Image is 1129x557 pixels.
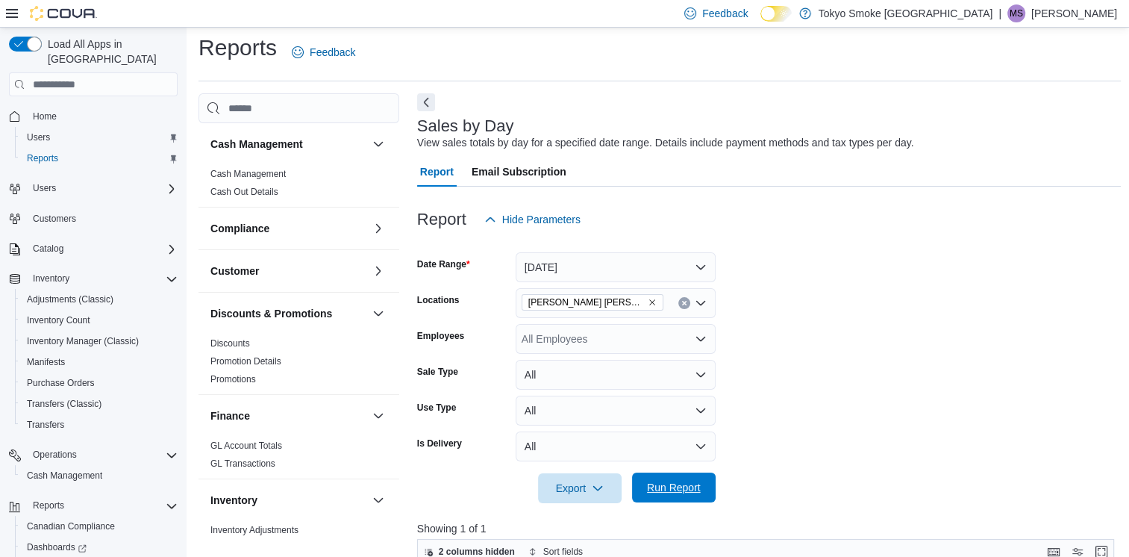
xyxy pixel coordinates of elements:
[15,311,184,332] button: Inventory Count
[210,493,257,508] h3: Inventory
[15,149,184,169] button: Reports
[210,338,250,349] a: Discounts
[27,180,178,198] span: Users
[21,150,64,168] a: Reports
[3,445,184,466] button: Operations
[210,441,282,451] a: GL Account Totals
[417,135,914,151] div: View sales totals by day for a specified date range. Details include payment methods and tax type...
[210,356,281,367] a: Promotion Details
[1007,4,1025,22] div: Makenna Simon
[369,407,387,425] button: Finance
[3,269,184,290] button: Inventory
[27,315,90,327] span: Inventory Count
[3,208,184,230] button: Customers
[417,521,1122,536] p: Showing 1 of 1
[27,153,58,165] span: Reports
[27,132,50,144] span: Users
[286,37,361,67] a: Feedback
[420,157,454,187] span: Report
[547,473,613,503] span: Export
[210,524,298,536] span: Inventory Adjustments
[210,458,275,469] a: GL Transactions
[21,333,145,351] a: Inventory Manager (Classic)
[21,375,101,393] a: Purchase Orders
[27,399,101,411] span: Transfers (Classic)
[15,332,184,352] button: Inventory Manager (Classic)
[21,467,178,485] span: Cash Management
[210,264,259,278] h3: Customer
[21,312,96,330] a: Inventory Count
[27,497,70,515] button: Reports
[21,312,178,330] span: Inventory Count
[1010,4,1023,22] span: MS
[21,417,178,435] span: Transfers
[695,333,707,345] button: Open list of options
[27,446,83,464] button: Operations
[33,500,64,512] span: Reports
[516,360,716,390] button: All
[21,518,178,536] span: Canadian Compliance
[417,117,514,135] h3: Sales by Day
[210,525,298,535] a: Inventory Adjustments
[648,298,657,307] button: Remove Melville Prince William from selection in this group
[21,354,71,372] a: Manifests
[27,211,82,228] a: Customers
[310,45,355,60] span: Feedback
[516,252,716,282] button: [DATE]
[210,168,286,180] span: Cash Management
[210,306,332,321] h3: Discounts & Promotions
[210,137,303,152] h3: Cash Management
[998,4,1001,22] p: |
[522,294,663,311] span: Melville Prince William
[210,306,366,321] button: Discounts & Promotions
[27,497,178,515] span: Reports
[198,33,277,63] h1: Reports
[417,211,466,228] h3: Report
[27,107,178,125] span: Home
[417,438,462,449] label: Is Delivery
[702,6,748,21] span: Feedback
[819,4,993,22] p: Tokyo Smoke [GEOGRAPHIC_DATA]
[198,437,399,479] div: Finance
[369,305,387,323] button: Discounts & Promotions
[417,258,470,270] label: Date Range
[210,374,256,385] a: Promotions
[27,470,102,482] span: Cash Management
[198,165,399,207] div: Cash Management
[210,408,250,423] h3: Finance
[417,294,460,306] label: Locations
[647,480,701,495] span: Run Report
[210,187,278,197] a: Cash Out Details
[21,354,178,372] span: Manifests
[33,183,56,195] span: Users
[33,111,57,123] span: Home
[27,294,113,306] span: Adjustments (Classic)
[417,330,464,342] label: Employees
[21,539,178,557] span: Dashboards
[33,273,69,285] span: Inventory
[369,135,387,153] button: Cash Management
[27,108,63,126] a: Home
[210,169,286,179] a: Cash Management
[478,205,587,234] button: Hide Parameters
[27,180,62,198] button: Users
[210,355,281,367] span: Promotion Details
[210,337,250,349] span: Discounts
[502,212,581,227] span: Hide Parameters
[42,37,178,66] span: Load All Apps in [GEOGRAPHIC_DATA]
[15,517,184,538] button: Canadian Compliance
[21,129,178,147] span: Users
[27,378,95,390] span: Purchase Orders
[21,291,119,309] a: Adjustments (Classic)
[760,6,792,22] input: Dark Mode
[417,93,435,111] button: Next
[21,467,108,485] a: Cash Management
[33,449,77,461] span: Operations
[27,336,139,348] span: Inventory Manager (Classic)
[417,402,456,414] label: Use Type
[3,239,184,260] button: Catalog
[21,291,178,309] span: Adjustments (Classic)
[33,243,63,255] span: Catalog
